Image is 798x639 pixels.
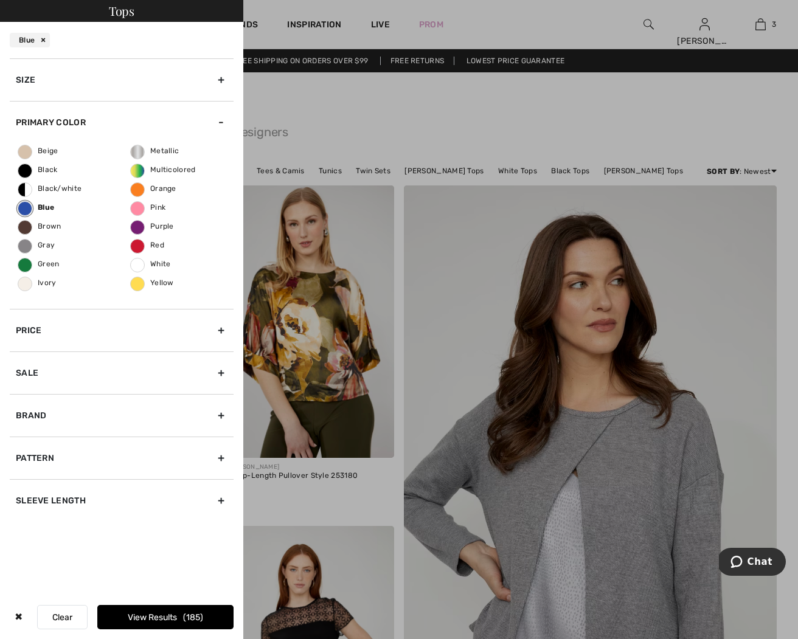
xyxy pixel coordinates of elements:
span: Yellow [131,278,174,287]
div: Brand [10,394,234,437]
div: Sale [10,351,234,394]
div: Pattern [10,437,234,479]
span: Black/white [18,184,82,193]
span: Beige [18,147,58,155]
iframe: Opens a widget where you can chat to one of our agents [719,548,786,578]
span: Red [131,241,164,249]
div: ✖ [10,605,27,629]
span: Blue [18,203,54,212]
div: Sleeve length [10,479,234,522]
span: Orange [131,184,176,193]
div: Primary Color [10,101,234,143]
div: Price [10,309,234,351]
span: Brown [18,222,61,230]
span: Green [18,260,60,268]
span: Gray [18,241,55,249]
span: Pink [131,203,165,212]
div: Blue [10,33,50,47]
div: Size [10,58,234,101]
span: Ivory [18,278,57,287]
span: Black [18,165,58,174]
button: View Results185 [97,605,234,629]
span: 185 [183,612,203,623]
button: Clear [37,605,88,629]
span: Metallic [131,147,179,155]
span: Multicolored [131,165,196,174]
span: Purple [131,222,174,230]
span: White [131,260,171,268]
